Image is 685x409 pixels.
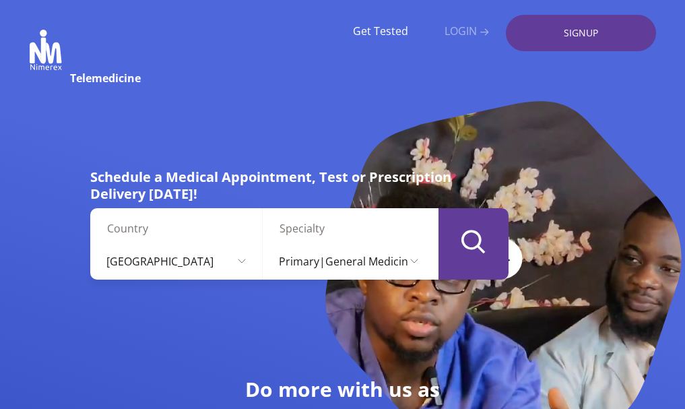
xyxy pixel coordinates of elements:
a: SIGNUP [506,15,656,51]
h5: Schedule a Medical Appointment, Test or Prescription Delivery [DATE]! [90,168,509,203]
h2: Do more with us as [174,377,511,402]
label: Specialty [280,220,428,237]
a: Get Tested [353,25,408,38]
label: Country [107,220,255,237]
img: Nimerex [30,30,62,70]
a: LOGIN [445,25,489,38]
